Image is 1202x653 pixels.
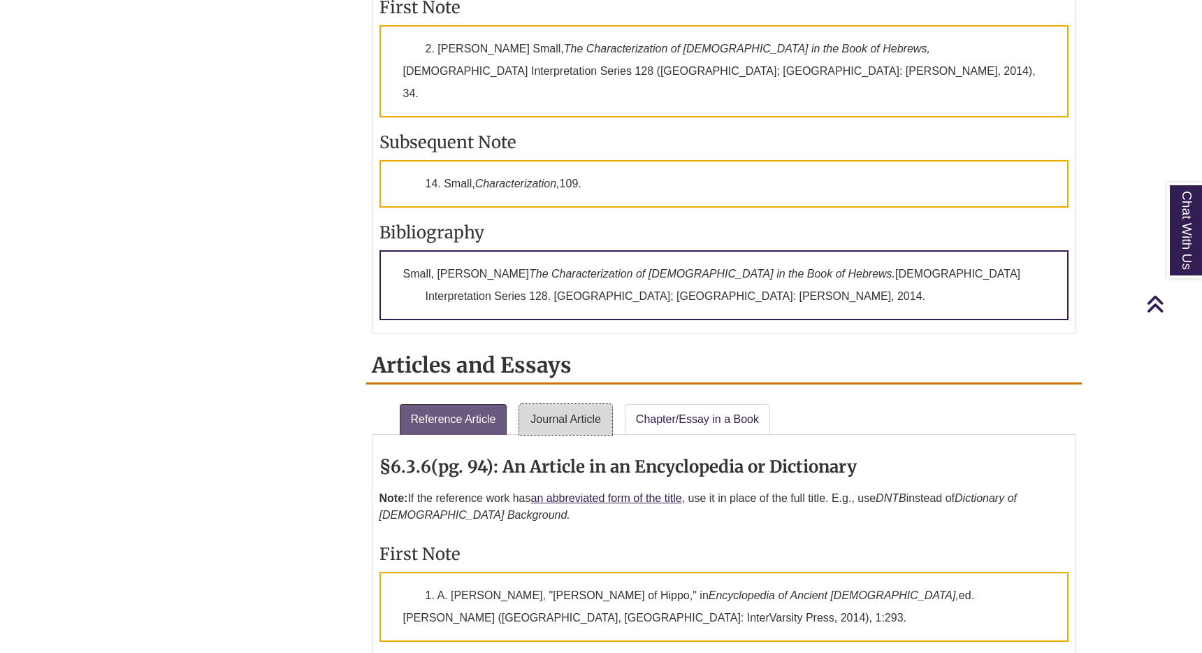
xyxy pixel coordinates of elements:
[379,131,1069,153] h3: Subsequent Note
[379,250,1069,320] p: Small, [PERSON_NAME] [DEMOGRAPHIC_DATA] Interpretation Series 128. [GEOGRAPHIC_DATA]; [GEOGRAPHIC...
[564,43,930,55] em: The Characterization of [DEMOGRAPHIC_DATA] in the Book of Hebrews,
[1146,294,1199,313] a: Back to Top
[431,456,857,478] strong: (pg. 94): An Article in an Encyclopedia or Dictionary
[379,543,1069,565] h3: First Note
[876,492,906,504] em: DNTB
[475,178,560,189] em: Characterization,
[379,160,1069,208] p: 14. Small, 109.
[379,25,1069,117] p: 2. [PERSON_NAME] Small, [DEMOGRAPHIC_DATA] Interpretation Series 128 ([GEOGRAPHIC_DATA]; [GEOGRAP...
[366,347,1082,385] h2: Articles and Essays
[530,492,681,504] a: an abbreviated form of the title
[400,404,507,435] a: Reference Article
[529,268,895,280] em: The Characterization of [DEMOGRAPHIC_DATA] in the Book of Hebrews.
[625,404,770,435] a: Chapter/Essay in a Book
[379,456,431,478] strong: §6.3.6
[519,404,612,435] a: Journal Article
[379,492,408,504] strong: Note:
[379,572,1069,642] p: 1. A. [PERSON_NAME], "[PERSON_NAME] of Hippo," in ed. [PERSON_NAME] ([GEOGRAPHIC_DATA], [GEOGRAPH...
[709,589,959,601] em: Encyclopedia of Ancient [DEMOGRAPHIC_DATA],
[379,222,1069,243] h3: Bibliography
[379,492,1017,521] em: Dictionary of [DEMOGRAPHIC_DATA] Background.
[379,485,1069,529] p: If the reference work has , use it in place of the full title. E.g., use instead of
